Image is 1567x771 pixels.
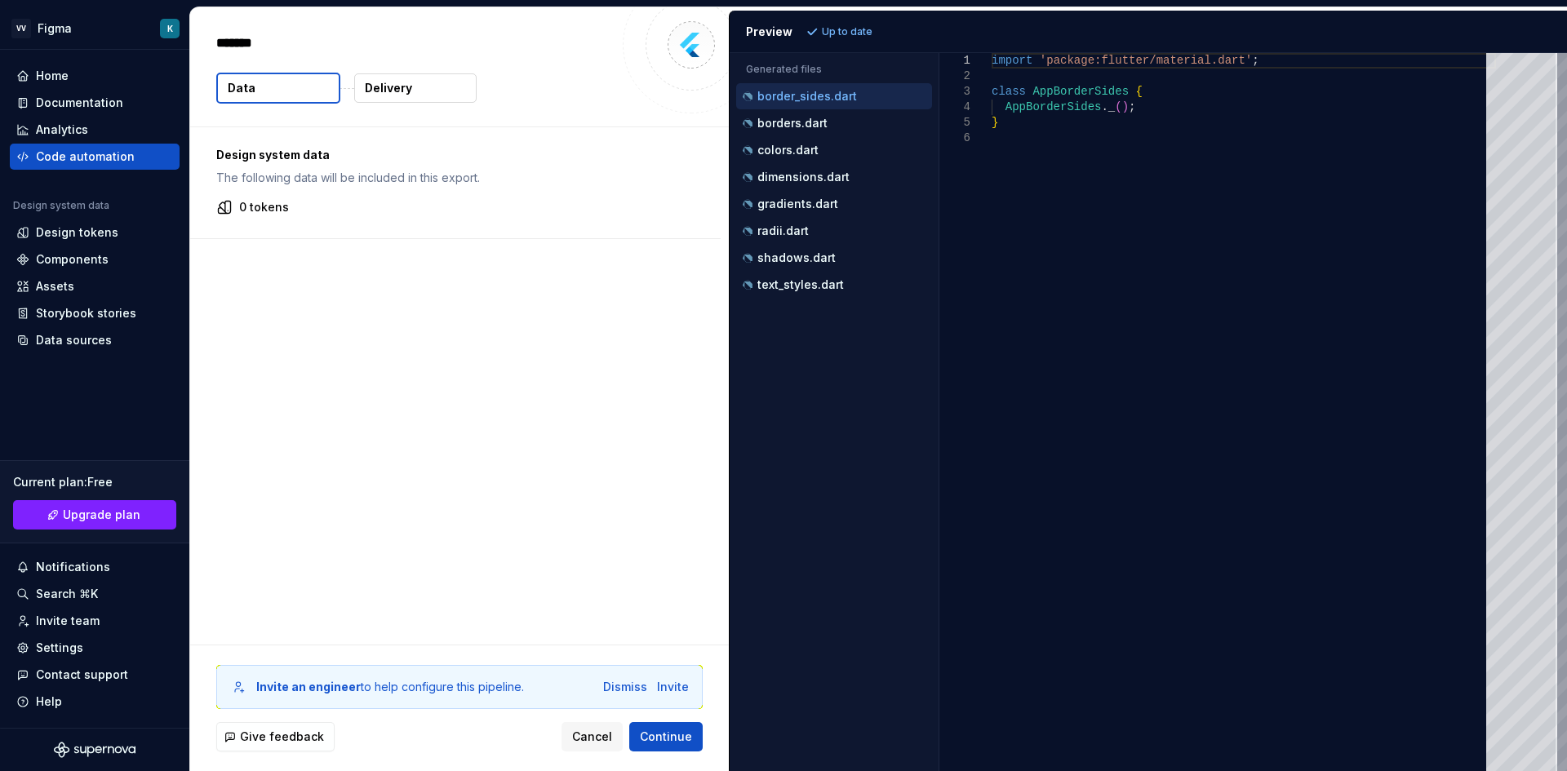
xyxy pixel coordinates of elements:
div: 3 [939,84,970,100]
svg: Supernova Logo [54,742,135,758]
button: Cancel [562,722,623,751]
a: Assets [10,273,180,299]
a: Design tokens [10,219,180,246]
span: Give feedback [240,729,324,745]
div: Invite team [36,613,100,629]
div: Storybook stories [36,305,136,321]
p: shadows.dart [757,251,836,264]
div: VV [11,19,31,38]
span: ) [1121,100,1128,113]
div: Assets [36,278,74,295]
p: Generated files [746,63,922,76]
a: Documentation [10,90,180,116]
p: text_styles.dart [757,278,844,291]
button: gradients.dart [736,195,932,213]
span: class [992,85,1026,98]
div: K [167,22,173,35]
button: dimensions.dart [736,168,932,186]
button: Dismiss [603,679,647,695]
a: Invite team [10,608,180,634]
span: } [992,116,998,129]
p: gradients.dart [757,197,838,210]
span: Cancel [572,729,612,745]
a: Storybook stories [10,300,180,326]
a: Upgrade plan [13,500,176,530]
p: colors.dart [757,144,819,157]
div: Preview [746,24,792,40]
div: 4 [939,100,970,115]
div: 2 [939,69,970,84]
div: Design tokens [36,224,118,241]
a: Home [10,63,180,89]
div: Help [36,693,62,710]
span: { [1135,85,1142,98]
span: 'package:flutter/material.dart' [1039,54,1251,67]
div: Contact support [36,667,128,683]
button: Notifications [10,554,180,580]
div: Figma [38,20,72,37]
p: Data [228,80,255,96]
button: Continue [629,722,703,751]
button: Invite [657,679,689,695]
p: border_sides.dart [757,90,857,103]
span: _ [1108,100,1114,113]
div: Settings [36,640,83,656]
div: Data sources [36,332,112,348]
span: AppBorderSides [1032,85,1129,98]
p: The following data will be included in this export. [216,170,695,186]
div: to help configure this pipeline. [256,679,524,695]
a: Analytics [10,117,180,143]
button: colors.dart [736,141,932,159]
div: 6 [939,131,970,146]
button: Give feedback [216,722,335,751]
button: radii.dart [736,222,932,240]
span: ; [1129,100,1135,113]
p: 0 tokens [239,199,289,215]
p: dimensions.dart [757,171,850,184]
p: borders.dart [757,117,828,130]
button: VVFigmaK [3,11,186,46]
div: 1 [939,53,970,69]
span: ( [1115,100,1121,113]
button: shadows.dart [736,249,932,267]
button: Data [216,73,340,104]
div: Home [36,68,69,84]
button: border_sides.dart [736,87,932,105]
span: AppBorderSides [1005,100,1101,113]
div: Notifications [36,559,110,575]
a: Data sources [10,327,180,353]
span: . [1101,100,1108,113]
button: borders.dart [736,114,932,132]
a: Settings [10,635,180,661]
b: Invite an engineer [256,680,361,693]
span: Continue [640,729,692,745]
div: Search ⌘K [36,586,98,602]
div: Code automation [36,148,135,165]
a: Code automation [10,144,180,170]
div: 5 [939,115,970,131]
a: Components [10,246,180,273]
span: ; [1252,54,1258,67]
button: Search ⌘K [10,581,180,607]
div: Analytics [36,122,88,138]
button: Help [10,689,180,715]
span: import [992,54,1032,67]
p: Delivery [365,80,412,96]
div: Design system data [13,199,109,212]
p: Design system data [216,147,695,163]
span: Upgrade plan [63,507,140,523]
div: Current plan : Free [13,474,176,490]
button: text_styles.dart [736,276,932,294]
button: Contact support [10,662,180,688]
button: Delivery [354,73,477,103]
p: Up to date [822,25,872,38]
p: radii.dart [757,224,809,237]
div: Documentation [36,95,123,111]
div: Components [36,251,109,268]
